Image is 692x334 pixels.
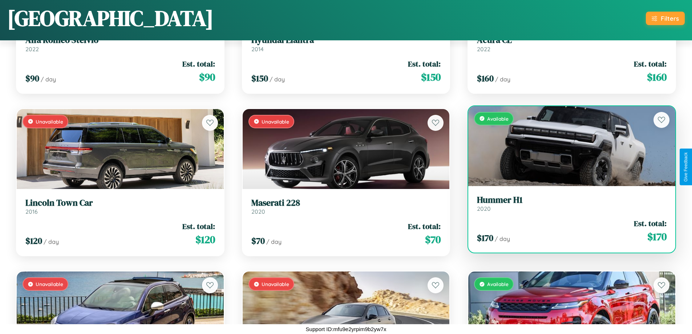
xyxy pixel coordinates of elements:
span: Unavailable [36,281,63,287]
span: Unavailable [262,118,289,125]
span: Available [487,116,509,122]
span: Est. total: [182,59,215,69]
span: Available [487,281,509,287]
a: Lincoln Town Car2016 [25,198,215,216]
a: Maserati 2282020 [251,198,441,216]
h3: Hummer H1 [477,195,667,205]
span: $ 170 [477,232,493,244]
span: $ 90 [199,70,215,84]
span: Est. total: [408,221,441,232]
span: Est. total: [408,59,441,69]
div: Give Feedback [683,152,688,182]
span: Est. total: [182,221,215,232]
span: $ 120 [195,232,215,247]
div: Filters [661,15,679,22]
a: Acura CL2022 [477,35,667,53]
a: Hyundai Elantra2014 [251,35,441,53]
span: / day [495,235,510,242]
span: $ 150 [421,70,441,84]
a: Hummer H12020 [477,195,667,213]
span: 2022 [25,45,39,53]
h3: Alfa Romeo Stelvio [25,35,215,45]
span: Est. total: [634,59,667,69]
span: $ 160 [477,72,494,84]
span: $ 70 [251,235,265,247]
span: 2016 [25,208,38,215]
span: $ 170 [647,229,667,244]
h1: [GEOGRAPHIC_DATA] [7,3,214,33]
span: / day [270,76,285,83]
span: 2020 [251,208,265,215]
span: Unavailable [262,281,289,287]
span: / day [266,238,282,245]
span: $ 90 [25,72,39,84]
a: Alfa Romeo Stelvio2022 [25,35,215,53]
span: / day [41,76,56,83]
span: 2022 [477,45,490,53]
h3: Lincoln Town Car [25,198,215,208]
span: $ 70 [425,232,441,247]
span: 2014 [251,45,264,53]
span: $ 160 [647,70,667,84]
h3: Hyundai Elantra [251,35,441,45]
span: / day [44,238,59,245]
span: 2020 [477,205,491,212]
h3: Maserati 228 [251,198,441,208]
span: Est. total: [634,218,667,229]
span: / day [495,76,510,83]
span: $ 120 [25,235,42,247]
button: Filters [646,12,685,25]
span: Unavailable [36,118,63,125]
p: Support ID: mfu9e2yrpim9b2yw7x [306,324,387,334]
h3: Acura CL [477,35,667,45]
span: $ 150 [251,72,268,84]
